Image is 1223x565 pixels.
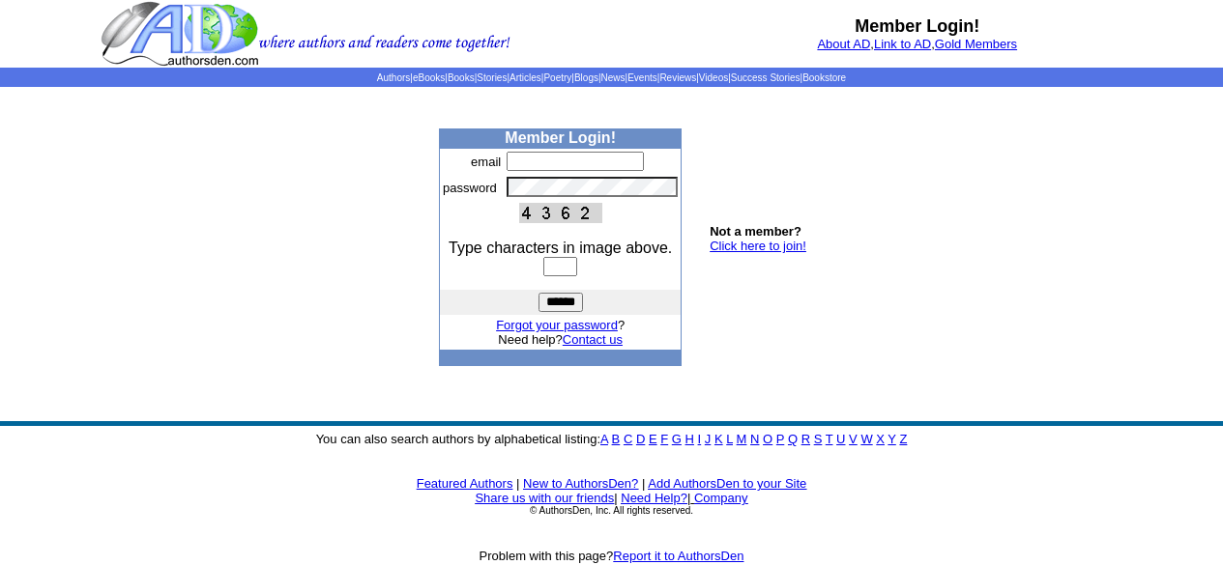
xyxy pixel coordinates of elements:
font: | [642,476,645,491]
a: Stories [477,72,507,83]
b: Member Login! [855,16,979,36]
font: | [614,491,617,505]
a: Bookstore [802,72,846,83]
font: Type characters in image above. [449,240,672,256]
a: Success Stories [731,72,801,83]
span: | | | | | | | | | | | | [377,72,846,83]
a: Z [899,432,907,446]
a: J [705,432,712,446]
font: © AuthorsDen, Inc. All rights reserved. [530,505,693,516]
a: Blogs [574,72,598,83]
a: O [763,432,772,446]
a: I [698,432,702,446]
b: Member Login! [505,129,616,146]
a: Company [694,491,748,505]
a: Report it to AuthorsDen [613,549,743,563]
font: password [443,181,497,195]
a: Forgot your password [496,318,618,332]
a: M [737,432,747,446]
a: B [612,432,621,446]
font: email [471,155,501,169]
a: U [836,432,845,446]
a: Books [448,72,475,83]
a: L [726,432,733,446]
a: D [636,432,645,446]
a: Featured Authors [417,476,513,491]
a: A [600,432,608,446]
b: Not a member? [710,224,801,239]
a: New to AuthorsDen? [523,476,638,491]
a: eBooks [413,72,445,83]
a: N [750,432,759,446]
a: T [826,432,833,446]
a: Authors [377,72,410,83]
a: Videos [699,72,728,83]
a: P [776,432,784,446]
a: H [685,432,694,446]
a: G [672,432,682,446]
a: C [624,432,632,446]
img: This Is CAPTCHA Image [519,203,602,223]
a: E [649,432,657,446]
a: Add AuthorsDen to your Site [648,476,806,491]
a: Reviews [659,72,696,83]
a: News [601,72,626,83]
a: Events [627,72,657,83]
a: Articles [510,72,541,83]
font: ? [496,318,625,332]
a: Poetry [543,72,571,83]
a: Contact us [563,332,623,347]
a: Need Help? [621,491,687,505]
a: F [660,432,668,446]
font: Problem with this page? [480,549,744,563]
a: K [714,432,723,446]
a: Q [788,432,798,446]
a: Share us with our friends [475,491,614,505]
font: , , [817,37,1017,51]
a: About AD [817,37,870,51]
a: Link to AD [874,37,931,51]
a: X [876,432,885,446]
a: W [860,432,872,446]
font: | [516,476,519,491]
font: You can also search authors by alphabetical listing: [316,432,908,446]
font: | [687,491,748,505]
a: Gold Members [935,37,1017,51]
a: S [814,432,823,446]
font: Need help? [498,332,623,347]
a: Y [888,432,895,446]
a: V [849,432,858,446]
a: R [801,432,810,446]
a: Click here to join! [710,239,806,253]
